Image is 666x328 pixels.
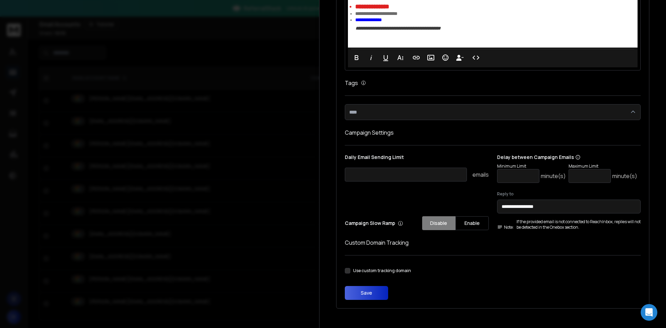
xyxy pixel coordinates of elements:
button: Italic (Ctrl+I) [365,51,378,65]
button: Code View [469,51,483,65]
button: Disable [422,216,455,230]
button: Insert Unsubscribe Link [453,51,467,65]
button: Insert Link (Ctrl+K) [410,51,423,65]
label: Use custom tracking domain [353,268,411,274]
button: Bold (Ctrl+B) [350,51,363,65]
p: emails [472,170,489,179]
p: minute(s) [541,172,566,180]
button: Save [345,286,388,300]
h1: Tags [345,79,358,87]
div: Open Intercom Messenger [641,304,657,321]
p: Daily Email Sending Limit [345,154,489,163]
p: Maximum Limit [569,163,637,169]
button: Emoticons [439,51,452,65]
h1: Campaign Settings [345,128,641,137]
span: Note: [497,225,514,230]
p: Minimum Limit [497,163,566,169]
div: If the provided email is not connected to ReachInbox, replies will not be detected in the Onebox ... [497,219,641,230]
p: minute(s) [612,172,637,180]
p: Delay between Campaign Emails [497,154,637,161]
label: Reply to [497,191,641,197]
p: Campaign Slow Ramp [345,220,403,227]
h1: Custom Domain Tracking [345,238,641,247]
button: Underline (Ctrl+U) [379,51,392,65]
button: Enable [455,216,489,230]
button: Insert Image (Ctrl+P) [424,51,437,65]
button: More Text [394,51,407,65]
